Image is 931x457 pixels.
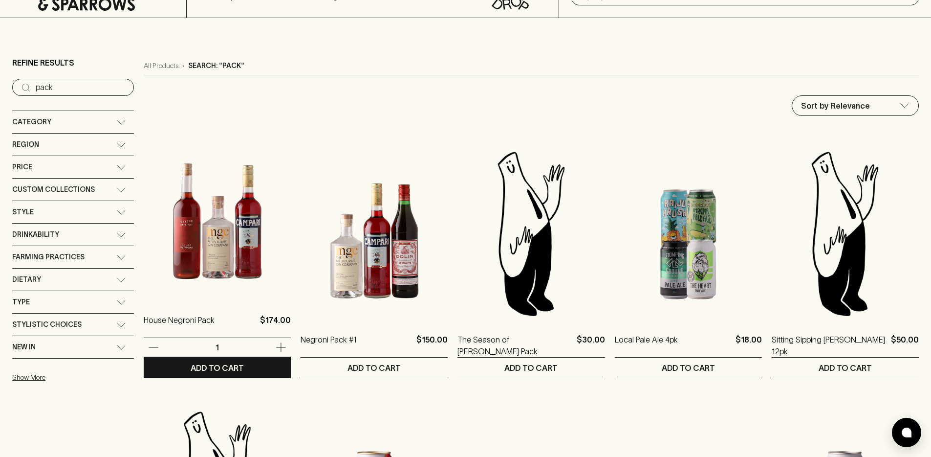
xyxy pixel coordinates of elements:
[12,314,134,336] div: Stylistic Choices
[12,111,134,133] div: Category
[12,269,134,291] div: Dietary
[12,57,74,69] p: Refine Results
[182,61,184,71] p: ›
[772,148,919,319] img: Blackhearts & Sparrows Man
[347,362,401,374] p: ADD TO CART
[504,362,558,374] p: ADD TO CART
[12,156,134,178] div: Price
[301,334,357,357] a: Negroni Pack #1
[206,342,229,353] p: 1
[457,148,605,319] img: Blackhearts & Sparrows Man
[819,362,872,374] p: ADD TO CART
[792,96,918,115] div: Sort by Relevance
[736,334,762,357] p: $18.00
[457,334,572,357] a: The Season of [PERSON_NAME] Pack
[902,428,911,437] img: bubble-icon
[416,334,448,357] p: $150.00
[615,148,762,319] img: Local Pale Ale 4pk
[801,100,870,112] p: Sort by Relevance
[12,341,36,353] span: New In
[12,336,134,358] div: New In
[577,334,605,357] p: $30.00
[301,148,448,319] img: Negroni Pack #1
[144,61,178,71] a: All Products
[12,246,134,268] div: Farming Practices
[36,80,126,95] input: Try “Pinot noir”
[260,314,291,338] p: $174.00
[301,358,448,378] button: ADD TO CART
[144,314,215,338] a: House Negroni Pack
[12,134,134,156] div: Region
[12,274,41,286] span: Dietary
[12,201,134,223] div: Style
[12,224,134,246] div: Drinkability
[144,358,291,378] button: ADD TO CART
[12,296,30,308] span: Type
[12,291,134,313] div: Type
[615,334,678,357] a: Local Pale Ale 4pk
[188,61,244,71] p: Search: "pack"
[662,362,715,374] p: ADD TO CART
[12,138,39,151] span: Region
[12,367,140,388] button: Show More
[12,228,59,241] span: Drinkability
[12,251,85,263] span: Farming Practices
[772,334,887,357] a: Sitting Sipping [PERSON_NAME] 12pk
[12,179,134,201] div: Custom Collections
[191,362,244,374] p: ADD TO CART
[891,334,919,357] p: $50.00
[12,116,51,128] span: Category
[12,161,32,173] span: Price
[772,358,919,378] button: ADD TO CART
[12,183,95,196] span: Custom Collections
[457,358,605,378] button: ADD TO CART
[144,128,291,299] img: House Negroni Pack
[615,358,762,378] button: ADD TO CART
[12,319,82,331] span: Stylistic Choices
[12,206,34,218] span: Style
